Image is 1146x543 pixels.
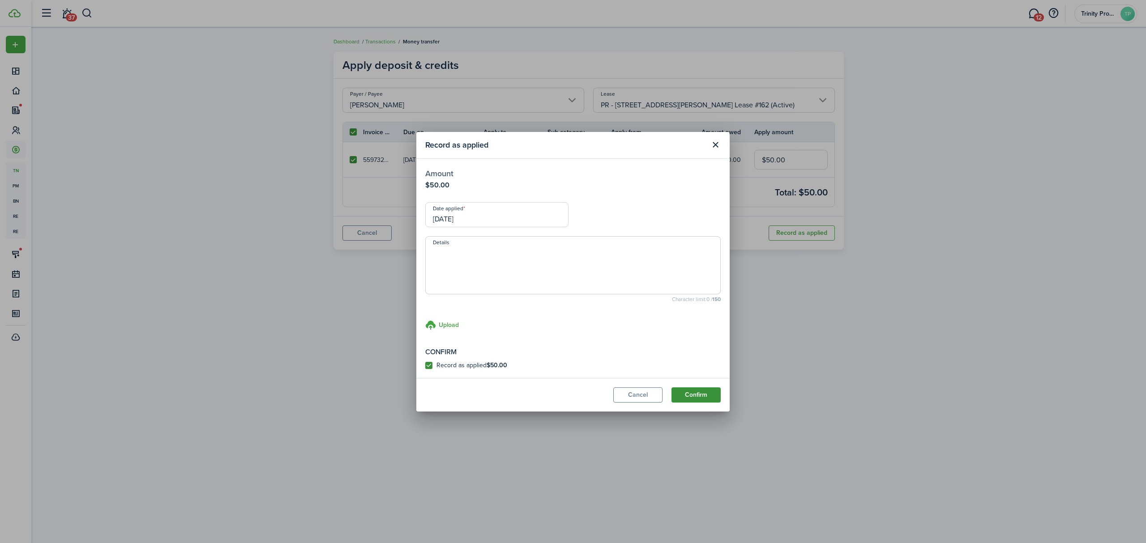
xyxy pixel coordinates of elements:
[708,137,723,153] button: Close modal
[425,136,706,154] modal-title: Record as applied
[439,320,459,330] h3: Upload
[671,387,721,403] button: Confirm
[487,361,507,370] b: $50.00
[425,362,507,369] label: Record as applied
[425,202,569,227] input: mm/dd/yyyy
[425,347,721,357] p: Confirm
[425,180,721,191] p: $50.00
[712,295,721,303] b: 150
[425,168,721,180] h6: Amount
[613,387,663,403] button: Cancel
[425,297,721,302] small: Character limit: 0 /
